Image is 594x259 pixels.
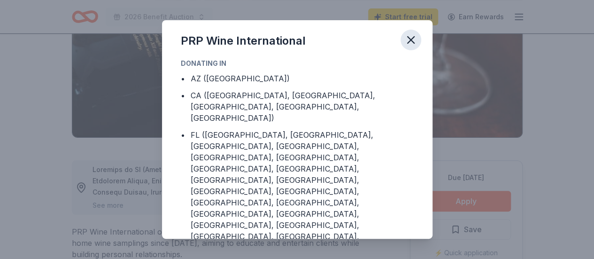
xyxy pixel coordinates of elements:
div: • [181,90,185,101]
div: AZ ([GEOGRAPHIC_DATA]) [191,73,290,84]
div: CA ([GEOGRAPHIC_DATA], [GEOGRAPHIC_DATA], [GEOGRAPHIC_DATA], [GEOGRAPHIC_DATA], [GEOGRAPHIC_DATA]) [191,90,414,124]
div: FL ([GEOGRAPHIC_DATA], [GEOGRAPHIC_DATA], [GEOGRAPHIC_DATA], [GEOGRAPHIC_DATA], [GEOGRAPHIC_DATA]... [191,129,414,253]
div: PRP Wine International [181,33,306,48]
div: • [181,73,185,84]
div: • [181,129,185,141]
div: Donating in [181,58,414,69]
